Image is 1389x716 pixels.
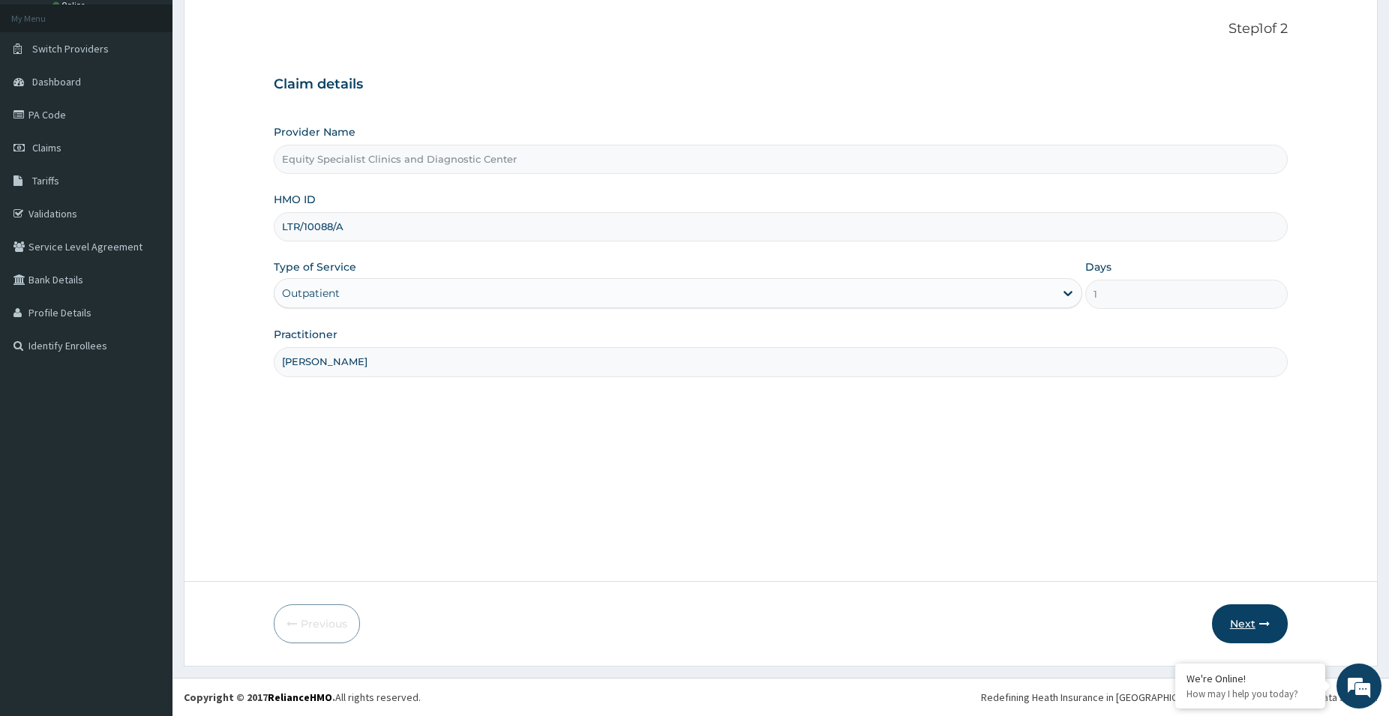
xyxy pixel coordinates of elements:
input: Enter HMO ID [274,212,1288,241]
h3: Claim details [274,76,1288,93]
div: We're Online! [1186,672,1314,685]
a: RelianceHMO [268,691,332,704]
p: Step 1 of 2 [274,21,1288,37]
span: Claims [32,141,61,154]
label: HMO ID [274,192,316,207]
label: Provider Name [274,124,355,139]
div: Outpatient [282,286,340,301]
p: How may I help you today? [1186,688,1314,700]
footer: All rights reserved. [172,678,1389,716]
label: Days [1085,259,1111,274]
div: Redefining Heath Insurance in [GEOGRAPHIC_DATA] using Telemedicine and Data Science! [981,690,1378,705]
label: Practitioner [274,327,337,342]
span: Switch Providers [32,42,109,55]
strong: Copyright © 2017 . [184,691,335,704]
span: Dashboard [32,75,81,88]
input: Enter Name [274,347,1288,376]
label: Type of Service [274,259,356,274]
span: Tariffs [32,174,59,187]
button: Previous [274,604,360,643]
button: Next [1212,604,1288,643]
